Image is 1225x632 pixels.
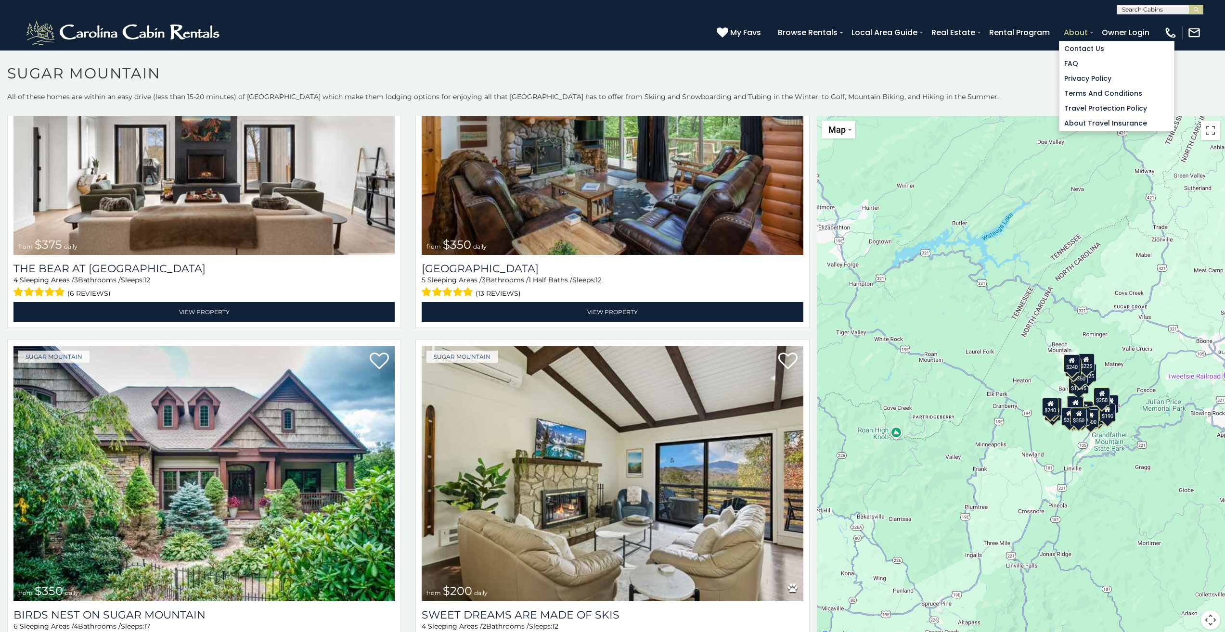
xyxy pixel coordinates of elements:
a: Browse Rentals [773,24,842,41]
a: View Property [13,302,395,322]
span: Map [828,125,846,135]
span: from [18,243,33,250]
div: $190 [1067,396,1083,414]
span: $350 [35,584,63,598]
a: Add to favorites [370,352,389,372]
a: About Travel Insurance [1059,116,1174,131]
div: $195 [1087,406,1104,425]
a: About [1059,24,1093,41]
a: Sugar Mountain [18,351,90,363]
span: daily [65,589,78,596]
span: daily [473,243,487,250]
a: Sweet Dreams Are Made Of Skis from $200 daily [422,346,803,601]
button: Map camera controls [1201,610,1220,630]
a: Privacy Policy [1059,71,1174,86]
span: 1 Half Baths / [529,276,572,284]
span: My Favs [730,26,761,38]
div: $350 [1073,407,1090,426]
div: $250 [1094,388,1110,406]
span: 3 [74,276,78,284]
button: Change map style [822,121,855,139]
a: FAQ [1059,56,1174,71]
span: 4 [74,622,78,631]
span: from [18,589,33,596]
span: daily [64,243,77,250]
span: from [426,589,441,596]
span: from [426,243,441,250]
div: $240 [1042,398,1058,416]
a: Terms and Conditions [1059,86,1174,101]
a: Add to favorites [778,352,798,372]
button: Toggle fullscreen view [1201,121,1220,140]
span: daily [474,589,488,596]
a: Rental Program [984,24,1055,41]
div: $155 [1102,395,1119,413]
a: Contact Us [1059,41,1174,56]
div: $265 [1068,396,1084,414]
span: 3 [482,276,486,284]
a: Birds Nest On Sugar Mountain from $350 daily [13,346,395,601]
div: $350 [1070,408,1087,426]
img: Birds Nest On Sugar Mountain [13,346,395,601]
span: 6 [13,622,18,631]
div: $225 [1078,354,1095,372]
span: 17 [144,622,150,631]
a: Sweet Dreams Are Made Of Skis [422,608,803,621]
div: $190 [1099,404,1116,422]
span: 5 [422,276,426,284]
div: Sleeping Areas / Bathrooms / Sleeps: [422,275,803,300]
a: Sugar Mountain [426,351,498,363]
img: White-1-2.png [24,18,224,47]
span: 2 [482,622,486,631]
div: $500 [1083,409,1099,428]
span: 12 [144,276,150,284]
div: $200 [1077,401,1093,419]
div: $350 [1071,366,1088,384]
img: phone-regular-white.png [1164,26,1177,39]
div: $240 [1064,354,1080,373]
a: My Favs [717,26,763,39]
span: 4 [13,276,18,284]
span: $375 [35,238,62,252]
div: $125 [1080,364,1096,382]
span: (6 reviews) [67,287,111,300]
a: Birds Nest On Sugar Mountain [13,608,395,621]
span: 12 [552,622,558,631]
span: $350 [443,238,471,252]
a: Owner Login [1097,24,1154,41]
span: 4 [422,622,426,631]
div: $300 [1067,397,1083,415]
h3: Grouse Moor Lodge [422,262,803,275]
div: $1,095 [1069,376,1089,394]
a: [GEOGRAPHIC_DATA] [422,262,803,275]
img: mail-regular-white.png [1187,26,1201,39]
a: The Bear At [GEOGRAPHIC_DATA] [13,262,395,275]
div: $375 [1061,407,1078,426]
a: Travel Protection Policy [1059,101,1174,116]
a: Real Estate [927,24,980,41]
span: $200 [443,584,472,598]
span: 12 [595,276,602,284]
h3: The Bear At Sugar Mountain [13,262,395,275]
img: Sweet Dreams Are Made Of Skis [422,346,803,601]
a: View Property [422,302,803,322]
span: (13 reviews) [476,287,521,300]
a: Local Area Guide [847,24,922,41]
div: Sleeping Areas / Bathrooms / Sleeps: [13,275,395,300]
